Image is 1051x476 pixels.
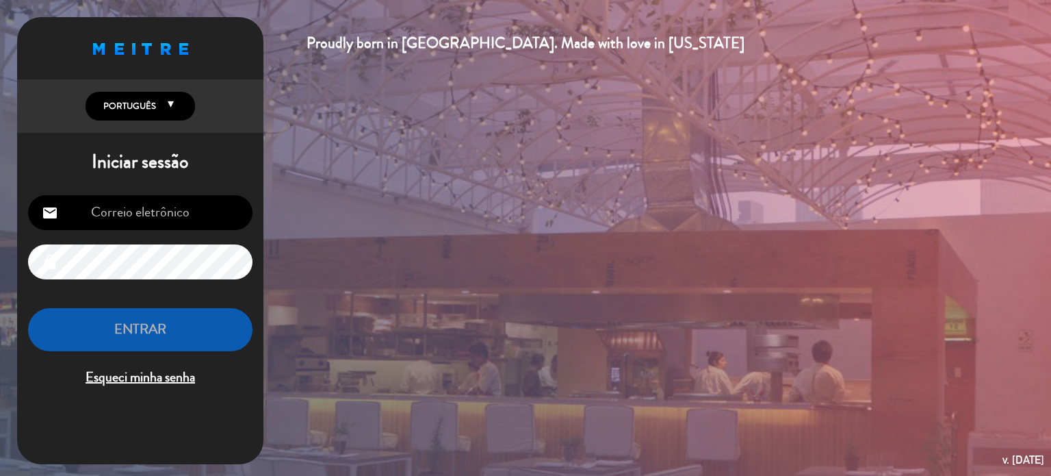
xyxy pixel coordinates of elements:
h1: Iniciar sessão [17,151,263,174]
button: ENTRAR [28,308,252,351]
div: v. [DATE] [1002,451,1044,469]
i: email [42,205,58,221]
i: lock [42,254,58,271]
input: Correio eletrônico [28,195,252,230]
span: Esqueci minha senha [28,366,252,389]
span: Português [100,99,156,113]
